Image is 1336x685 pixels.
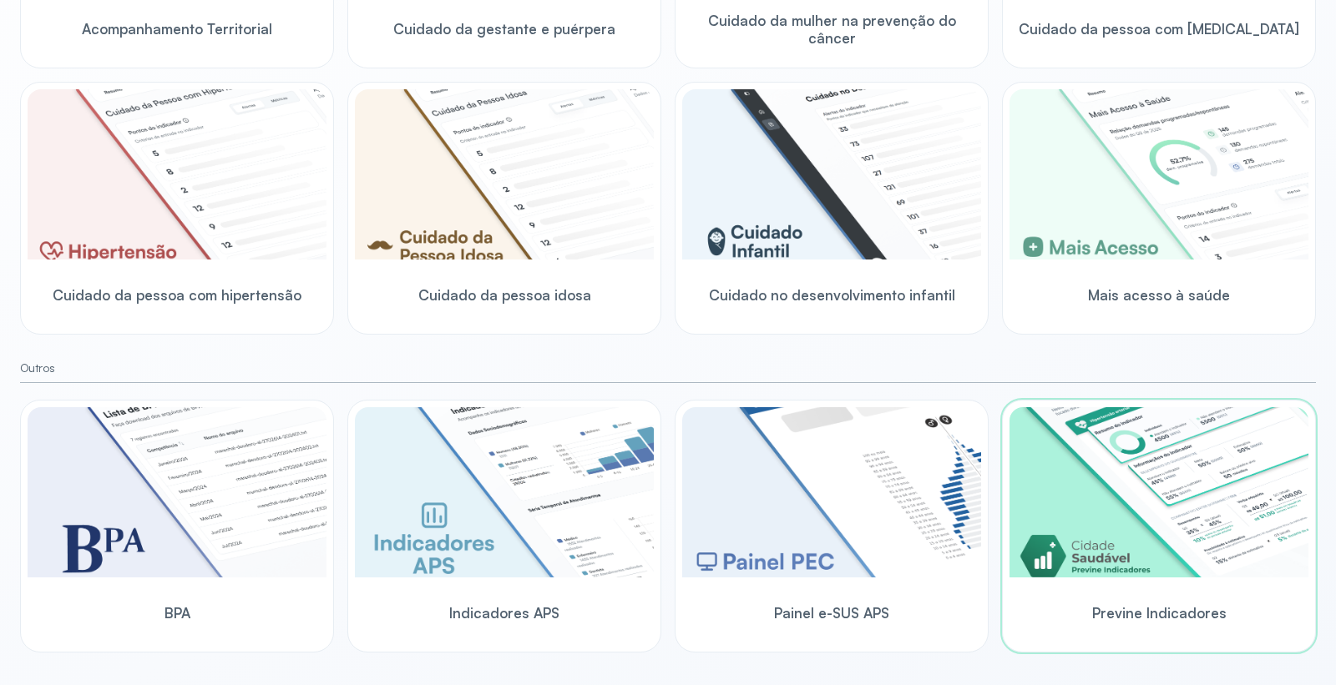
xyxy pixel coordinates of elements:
span: Acompanhamento Territorial [82,20,272,38]
img: bpa.png [28,407,326,577]
img: pec-panel.png [682,407,981,577]
span: Cuidado da mulher na prevenção do câncer [682,12,981,48]
img: previne-brasil.png [1010,407,1308,577]
span: Cuidado da pessoa com hipertensão [53,286,301,304]
img: healthcare-greater-access.png [1010,89,1308,259]
span: Cuidado da gestante e puérpera [393,20,615,38]
span: Indicadores APS [449,604,559,622]
img: aps-indicators.png [355,407,654,577]
img: elderly.png [355,89,654,259]
img: child-development.png [682,89,981,259]
span: Painel e-SUS APS [774,604,889,622]
span: Cuidado da pessoa idosa [418,286,591,304]
span: Previne Indicadores [1092,604,1227,622]
span: Cuidado da pessoa com [MEDICAL_DATA] [1019,20,1299,38]
span: Cuidado no desenvolvimento infantil [709,286,955,304]
small: Outros [20,361,1316,375]
span: Mais acesso à saúde [1088,286,1230,304]
span: BPA [164,604,190,622]
img: hypertension.png [28,89,326,259]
